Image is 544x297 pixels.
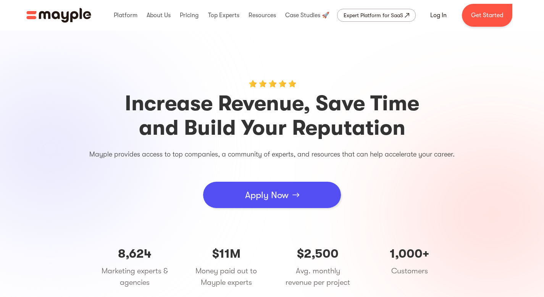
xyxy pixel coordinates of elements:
[375,265,444,277] p: Customers
[284,246,352,261] h4: $2,500
[112,3,139,27] div: Platform
[344,11,403,20] div: Expert Platform for SaaS
[375,246,444,261] h4: 1,000+
[203,182,341,208] a: Apply Now
[421,6,456,24] a: Log In
[245,184,289,207] div: Apply Now
[100,246,169,261] h4: 8,624
[284,265,352,288] p: Avg. monthly revenue per project
[247,3,278,27] div: Resources
[206,3,241,27] div: Top Experts
[26,8,91,23] a: home
[145,3,173,27] div: About Us
[178,3,200,27] div: Pricing
[192,246,261,261] h4: $11M
[26,8,91,23] img: Mayple logo
[192,265,261,288] p: Money paid out to Mayple experts
[462,4,512,27] a: Get Started
[337,9,416,22] a: Expert Platform for SaaS
[43,91,501,140] h1: Increase Revenue, Save Time and Build Your Reputation
[43,148,501,160] p: Mayple provides access to top companies, a community of experts, and resources that can help acce...
[100,265,169,288] p: Marketing experts & agencies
